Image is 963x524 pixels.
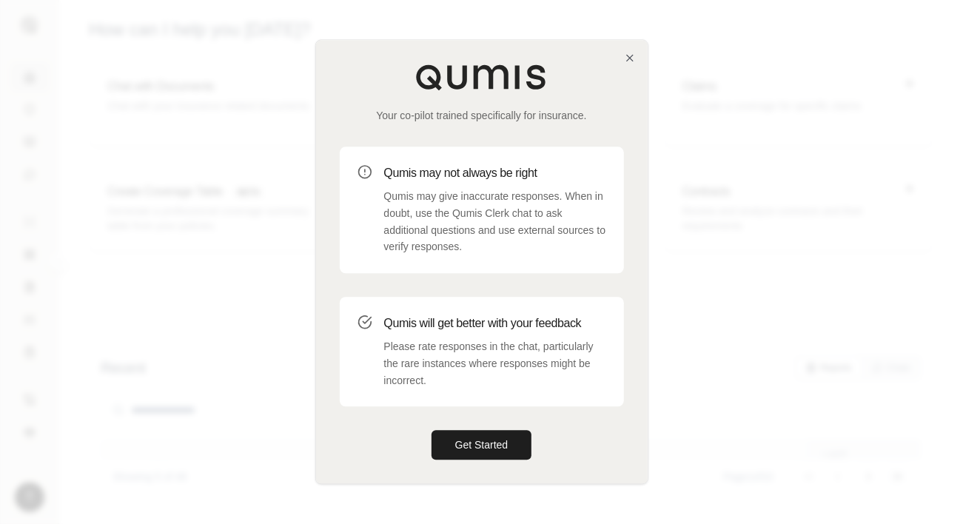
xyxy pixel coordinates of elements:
p: Qumis may give inaccurate responses. When in doubt, use the Qumis Clerk chat to ask additional qu... [384,188,606,255]
h3: Qumis will get better with your feedback [384,315,606,332]
button: Get Started [432,431,532,460]
img: Qumis Logo [415,64,548,90]
p: Your co-pilot trained specifically for insurance. [340,108,624,123]
h3: Qumis may not always be right [384,164,606,182]
p: Please rate responses in the chat, particularly the rare instances where responses might be incor... [384,338,606,389]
